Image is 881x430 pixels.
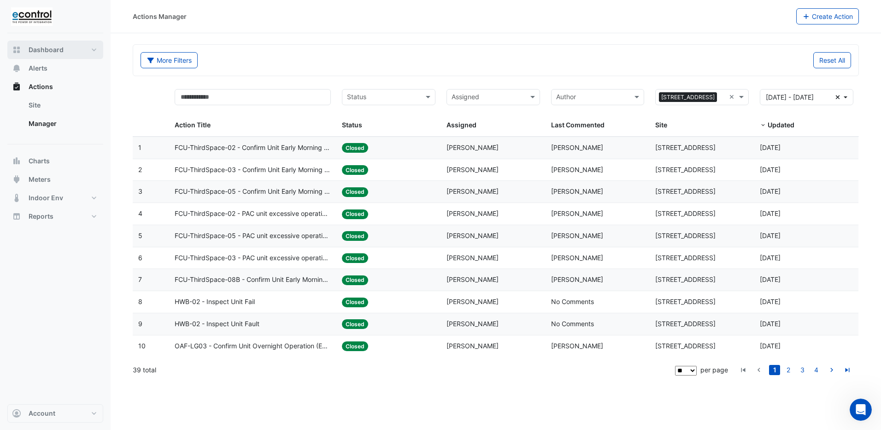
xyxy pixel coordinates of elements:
img: Company Logo [11,7,53,26]
span: [STREET_ADDRESS] [655,232,716,239]
button: Alerts [7,59,103,78]
span: [PERSON_NAME] [551,275,603,283]
span: [PERSON_NAME] [446,143,499,151]
span: [STREET_ADDRESS] [655,275,716,283]
a: 3 [797,365,808,375]
span: FCU-ThirdSpace-08B - Confirm Unit Early Morning Operation (Energy Saving) [175,275,331,285]
span: [STREET_ADDRESS] [655,342,716,350]
span: [PERSON_NAME] [446,298,499,305]
iframe: Intercom live chat [850,399,872,421]
li: page 3 [795,365,809,375]
span: Site [655,121,667,129]
span: FCU-ThirdSpace-05 - PAC unit excessive operation_Monitoring Status only [175,231,331,241]
div: Actions Manager [133,12,187,21]
span: Updated [768,121,794,129]
span: Closed [342,165,368,175]
span: No Comments [551,298,594,305]
a: 4 [811,365,822,375]
button: Indoor Env [7,189,103,207]
span: [PERSON_NAME] [446,232,499,239]
span: Reports [29,212,53,221]
a: Site [21,96,103,114]
li: page 4 [809,365,823,375]
span: 2025-08-14T13:01:26.379 [760,209,781,217]
span: Actions [29,82,53,91]
li: page 1 [768,365,781,375]
button: Reset All [813,52,851,68]
span: 2 [138,166,142,173]
span: [PERSON_NAME] [551,232,603,239]
button: Create Action [796,8,859,24]
span: Closed [342,187,368,197]
span: [PERSON_NAME] [551,187,603,195]
span: Action Title [175,121,211,129]
span: [PERSON_NAME] [446,320,499,328]
span: 2025-08-14T12:45:16.570 [760,275,781,283]
span: FCU-ThirdSpace-05 - Confirm Unit Early Morning Operation (Energy Saving) [175,186,331,197]
a: go to first page [738,365,749,375]
span: [STREET_ADDRESS] [655,298,716,305]
span: FCU-ThirdSpace-03 - Confirm Unit Early Morning Operation (Energy Saving) [175,165,331,175]
span: [PERSON_NAME] [446,209,499,217]
span: Account [29,409,55,418]
span: 7 [138,275,142,283]
span: 2025-08-13T09:40:03.672 [760,342,781,350]
span: 2025-08-14T13:01:46.279 [760,143,781,151]
span: FCU-ThirdSpace-03 - PAC unit excessive operation_Monitoring Status only [175,253,331,263]
span: 2025-08-14T13:01:20.375 [760,232,781,239]
span: [STREET_ADDRESS] [659,92,717,102]
span: Charts [29,156,50,166]
span: Closed [342,319,368,329]
span: Meters [29,175,51,184]
a: go to last page [842,365,853,375]
span: [PERSON_NAME] [446,166,499,173]
span: Dashboard [29,45,64,54]
app-icon: Reports [12,212,21,221]
span: Indoor Env [29,193,63,203]
span: FCU-ThirdSpace-02 - PAC unit excessive operation_Monitoring Status only [175,209,331,219]
span: Status [342,121,362,129]
button: [DATE] - [DATE] [760,89,853,105]
button: Dashboard [7,41,103,59]
span: [PERSON_NAME] [446,275,499,283]
span: HWB-02 - Inspect Unit Fault [175,319,259,329]
span: 8 [138,298,142,305]
span: 01 Jun 25 - 31 Aug 25 [766,93,814,101]
span: [PERSON_NAME] [551,209,603,217]
span: Alerts [29,64,47,73]
a: go to next page [826,365,837,375]
span: 2025-08-13T09:44:13.912 [760,320,781,328]
span: 3 [138,187,142,195]
button: Actions [7,78,103,96]
span: Closed [342,341,368,351]
span: [PERSON_NAME] [446,254,499,262]
app-icon: Actions [12,82,21,91]
span: 5 [138,232,142,239]
span: per page [700,366,728,374]
span: [STREET_ADDRESS] [655,209,716,217]
span: Last Commented [551,121,605,129]
span: Closed [342,253,368,263]
span: [PERSON_NAME] [551,254,603,262]
a: Manager [21,114,103,133]
a: go to previous page [753,365,764,375]
span: [STREET_ADDRESS] [655,320,716,328]
button: More Filters [141,52,198,68]
div: Actions [7,96,103,137]
span: Closed [342,143,368,153]
span: 1 [138,143,141,151]
a: 2 [783,365,794,375]
span: 2025-08-14T13:01:40.038 [760,166,781,173]
span: Closed [342,209,368,219]
app-icon: Meters [12,175,21,184]
app-icon: Dashboard [12,45,21,54]
span: Closed [342,298,368,307]
span: [PERSON_NAME] [551,143,603,151]
button: Meters [7,170,103,189]
button: Reports [7,207,103,226]
span: [PERSON_NAME] [446,187,499,195]
button: Charts [7,152,103,170]
button: Account [7,404,103,423]
span: [PERSON_NAME] [551,342,603,350]
span: HWB-02 - Inspect Unit Fail [175,297,255,307]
